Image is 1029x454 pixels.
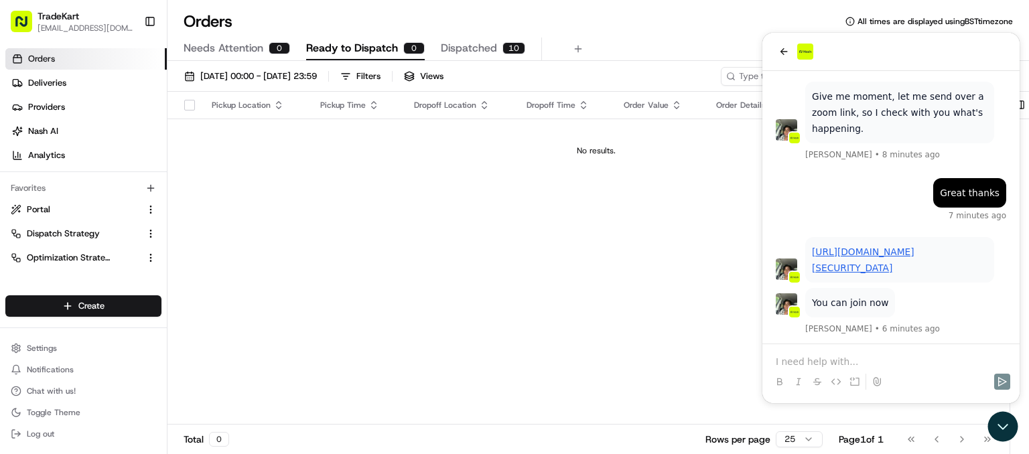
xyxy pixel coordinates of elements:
[5,72,167,94] a: Deliveries
[839,433,884,446] div: Page 1 of 1
[27,228,100,240] span: Dispatch Strategy
[5,96,167,118] a: Providers
[200,70,317,82] span: [DATE] 00:00 - [DATE] 23:59
[356,70,381,82] div: Filters
[705,433,770,446] p: Rows per page
[28,53,55,65] span: Orders
[184,432,229,447] div: Total
[28,101,65,113] span: Providers
[11,204,140,216] a: Portal
[624,100,695,110] div: Order Value
[5,145,167,166] a: Analytics
[209,432,229,447] div: 0
[5,295,161,317] button: Create
[27,252,111,264] span: Optimization Strategy
[5,382,161,400] button: Chat with us!
[28,149,65,161] span: Analytics
[420,70,443,82] span: Views
[28,125,58,137] span: Nash AI
[334,67,387,86] button: Filters
[5,339,161,358] button: Settings
[27,343,57,354] span: Settings
[27,364,74,375] span: Notifications
[5,403,161,422] button: Toggle Theme
[178,67,323,86] button: [DATE] 00:00 - [DATE] 23:59
[5,425,161,443] button: Log out
[173,145,1020,156] div: No results.
[762,33,1020,403] iframe: Customer support window
[27,204,50,216] span: Portal
[398,67,450,86] button: Views
[11,228,140,240] a: Dispatch Strategy
[403,42,425,54] div: 0
[27,429,54,439] span: Log out
[5,5,139,37] button: TradeKart[EMAIL_ADDRESS][DOMAIN_NAME]
[502,42,525,54] div: 10
[27,386,76,396] span: Chat with us!
[5,247,161,269] button: Optimization Strategy
[5,121,167,142] a: Nash AI
[986,410,1022,446] iframe: Open customer support
[5,48,167,70] a: Orders
[320,100,392,110] div: Pickup Time
[306,40,398,56] span: Ready to Dispatch
[78,300,105,312] span: Create
[38,23,133,33] button: [EMAIL_ADDRESS][DOMAIN_NAME]
[27,407,80,418] span: Toggle Theme
[212,100,299,110] div: Pickup Location
[5,360,161,379] button: Notifications
[5,177,161,199] div: Favorites
[721,67,841,86] input: Type to search
[716,100,777,110] div: Order Details
[414,100,505,110] div: Dropoff Location
[184,11,232,32] h1: Orders
[11,252,140,264] a: Optimization Strategy
[441,40,497,56] span: Dispatched
[38,9,79,23] button: TradeKart
[184,40,263,56] span: Needs Attention
[527,100,602,110] div: Dropoff Time
[857,16,1013,27] span: All times are displayed using BST timezone
[269,42,290,54] div: 0
[5,199,161,220] button: Portal
[5,223,161,244] button: Dispatch Strategy
[28,77,66,89] span: Deliveries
